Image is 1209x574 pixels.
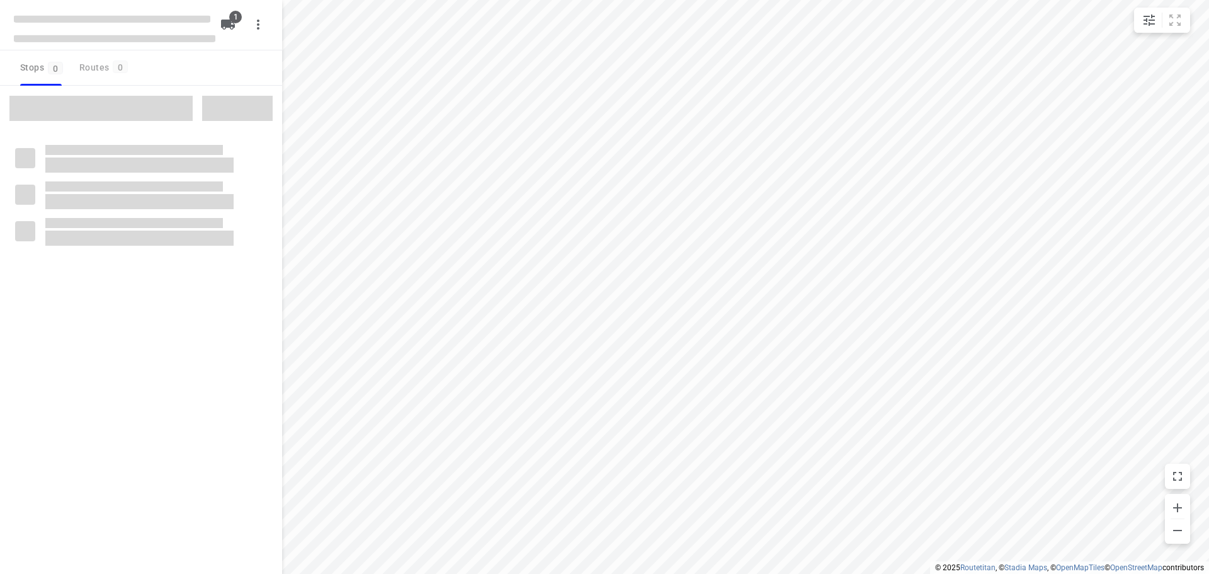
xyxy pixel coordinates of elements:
[1056,563,1104,572] a: OpenMapTiles
[1134,8,1190,33] div: small contained button group
[1004,563,1047,572] a: Stadia Maps
[935,563,1204,572] li: © 2025 , © , © © contributors
[960,563,996,572] a: Routetitan
[1110,563,1162,572] a: OpenStreetMap
[1137,8,1162,33] button: Map settings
